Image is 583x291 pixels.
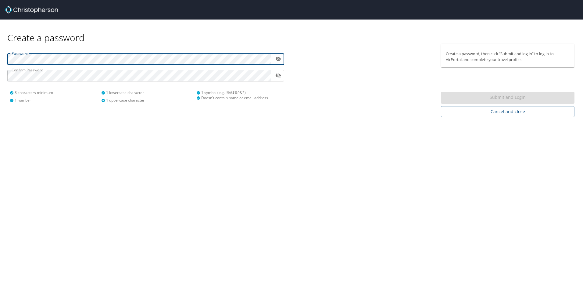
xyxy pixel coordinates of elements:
div: Create a password [7,20,576,44]
button: Cancel and close [441,106,574,117]
div: 1 lowercase character [101,90,193,95]
div: 8 characters minimum [10,90,101,95]
div: 1 uppercase character [101,98,193,103]
button: toggle password visibility [274,71,283,80]
div: 1 number [10,98,101,103]
button: toggle password visibility [274,54,283,64]
p: Create a password, then click “Submit and log in” to log in to AirPortal and complete your travel... [446,51,570,63]
div: Doesn't contain name or email address [196,95,281,100]
img: Christopherson_logo_rev.png [5,6,58,13]
span: Cancel and close [446,108,570,116]
div: 1 symbol (e.g. !@#$%^&*) [196,90,281,95]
